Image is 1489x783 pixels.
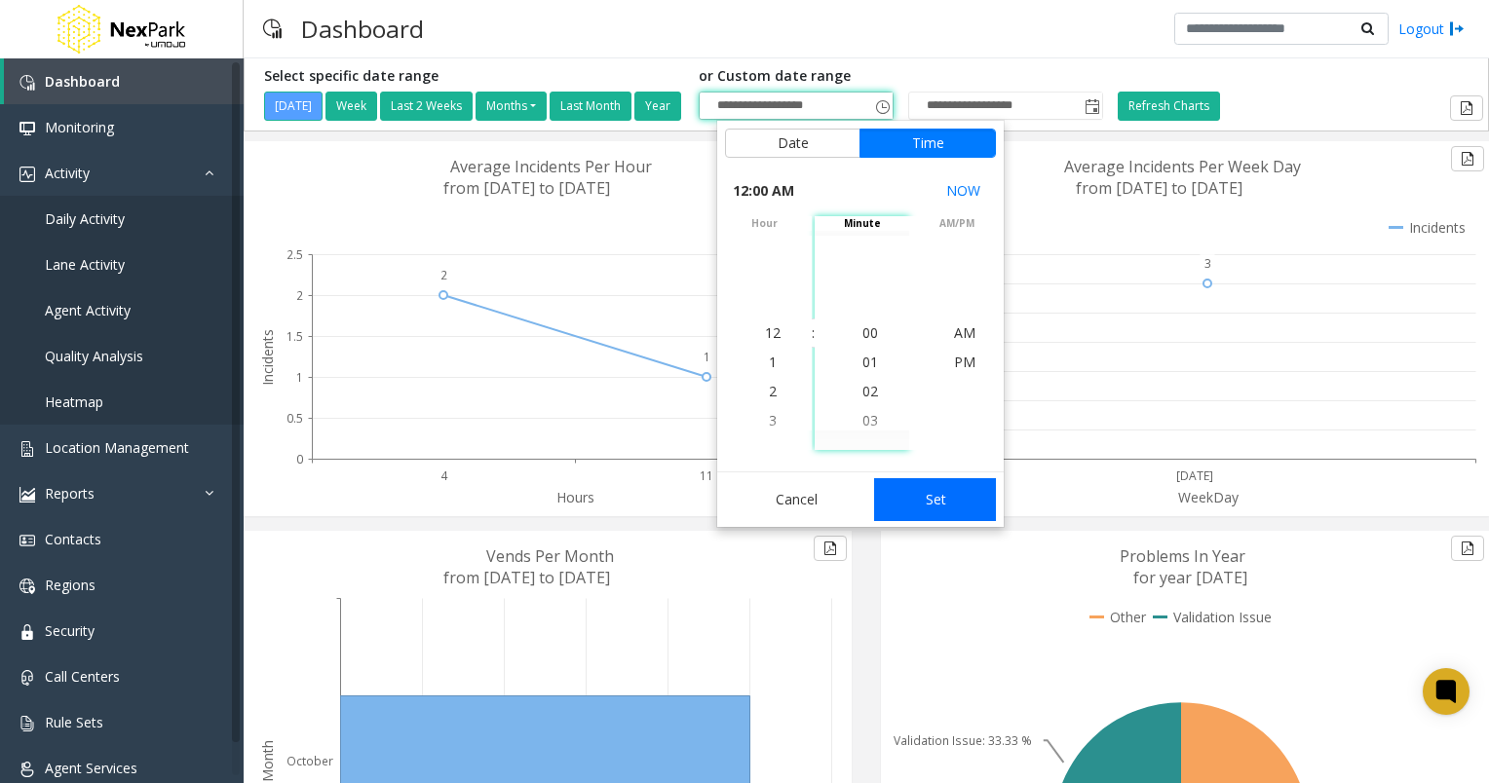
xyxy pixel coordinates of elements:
span: Toggle popup [871,93,893,120]
img: 'icon' [19,624,35,640]
text: from [DATE] to [DATE] [1076,177,1242,199]
h3: Dashboard [291,5,434,53]
img: 'icon' [19,716,35,731]
button: Export to pdf [1450,95,1483,121]
span: Toggle popup [1081,93,1102,120]
text: from [DATE] to [DATE] [443,177,610,199]
text: [DATE] [1176,467,1213,484]
span: Agent Services [45,759,137,777]
span: 03 [862,411,878,429]
text: 2 [440,267,447,283]
div: : [812,323,815,343]
text: October [286,753,333,769]
h5: Select specific date range [264,68,684,85]
button: Cancel [725,478,868,521]
img: 'icon' [19,533,35,548]
span: 3 [769,411,777,429]
img: 'icon' [19,75,35,91]
span: 01 [862,353,878,371]
text: Month [258,740,277,782]
button: Date tab [725,129,860,158]
text: 1.5 [286,328,303,345]
img: logout [1449,19,1465,39]
a: Logout [1398,19,1465,39]
text: Vends Per Month [486,545,614,567]
span: Daily Activity [45,209,125,228]
button: Select now [938,173,988,208]
span: Regions [45,576,95,594]
span: Dashboard [45,72,120,91]
button: Time tab [859,129,996,158]
span: hour [717,216,812,231]
text: Problems In Year [1120,545,1245,567]
span: Rule Sets [45,713,103,731]
text: WeekDay [1178,488,1240,506]
text: 11 [700,467,713,484]
button: Set [874,478,997,521]
text: for year [DATE] [1133,567,1247,588]
img: 'icon' [19,441,35,457]
span: Reports [45,484,95,503]
span: 00 [862,323,878,342]
img: 'icon' [19,121,35,136]
text: 4 [440,467,448,484]
button: Refresh Charts [1118,92,1220,121]
button: Export to pdf [814,536,847,561]
button: Export to pdf [1451,536,1484,561]
span: 12 [765,323,781,342]
text: Average Incidents Per Week Day [1064,156,1301,177]
span: Lane Activity [45,255,125,274]
text: 1 [704,349,710,365]
img: pageIcon [263,5,282,53]
h5: or Custom date range [699,68,1103,85]
text: from [DATE] to [DATE] [443,567,610,588]
img: 'icon' [19,487,35,503]
text: 0.5 [286,410,303,427]
text: 0 [296,451,303,467]
span: Agent Activity [45,301,131,319]
span: Security [45,621,95,640]
span: 12:00 AM [733,177,794,205]
button: Months [476,92,547,121]
span: 2 [769,382,777,400]
button: Export to pdf [1451,146,1484,171]
a: Dashboard [4,58,244,104]
span: 02 [862,382,878,400]
text: 1 [296,369,303,386]
text: Hours [556,488,594,506]
span: Location Management [45,438,189,457]
img: 'icon' [19,578,35,594]
span: PM [954,353,975,371]
span: Monitoring [45,118,114,136]
span: AM/PM [909,216,1004,231]
button: Year [634,92,681,121]
span: Activity [45,164,90,182]
text: Validation Issue: 33.33 % [894,732,1032,749]
span: Call Centers [45,667,120,686]
span: Heatmap [45,392,103,411]
text: 2 [296,287,303,304]
span: Contacts [45,530,101,548]
text: 3 [1204,255,1211,272]
text: Incidents [258,329,277,386]
text: 2.5 [286,246,303,263]
img: 'icon' [19,762,35,777]
button: Last Month [550,92,631,121]
text: Average Incidents Per Hour [450,156,652,177]
img: 'icon' [19,670,35,686]
button: [DATE] [264,92,323,121]
span: 1 [769,353,777,371]
span: AM [954,323,975,342]
span: minute [815,216,909,231]
span: Quality Analysis [45,347,143,365]
button: Last 2 Weeks [380,92,473,121]
img: 'icon' [19,167,35,182]
button: Week [325,92,377,121]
